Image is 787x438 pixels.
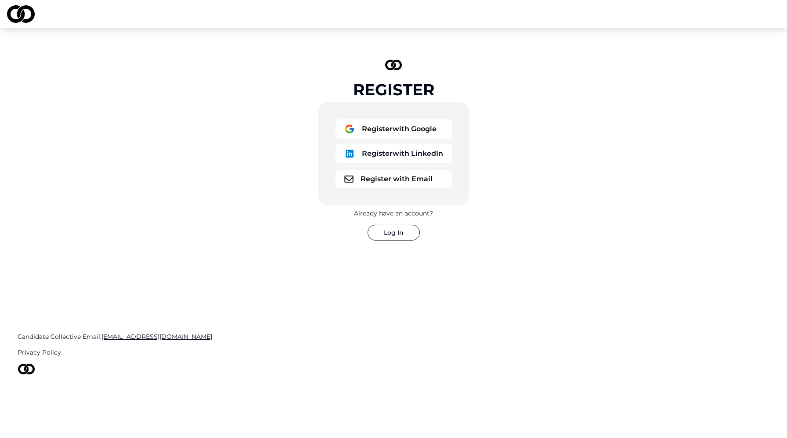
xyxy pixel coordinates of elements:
img: logo [344,148,355,159]
div: Register [353,81,434,98]
button: Log In [368,225,420,241]
img: logo [18,364,35,374]
img: logo [344,124,355,134]
button: logoRegister with Email [336,170,452,188]
button: logoRegisterwith LinkedIn [336,144,452,163]
img: logo [7,5,35,23]
img: logo [385,60,402,70]
div: Already have an account? [354,209,433,218]
a: Privacy Policy [18,348,769,357]
span: [EMAIL_ADDRESS][DOMAIN_NAME] [101,333,212,341]
a: Candidate Collective Email:[EMAIL_ADDRESS][DOMAIN_NAME] [18,332,769,341]
button: logoRegisterwith Google [336,119,452,139]
img: logo [344,176,354,183]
